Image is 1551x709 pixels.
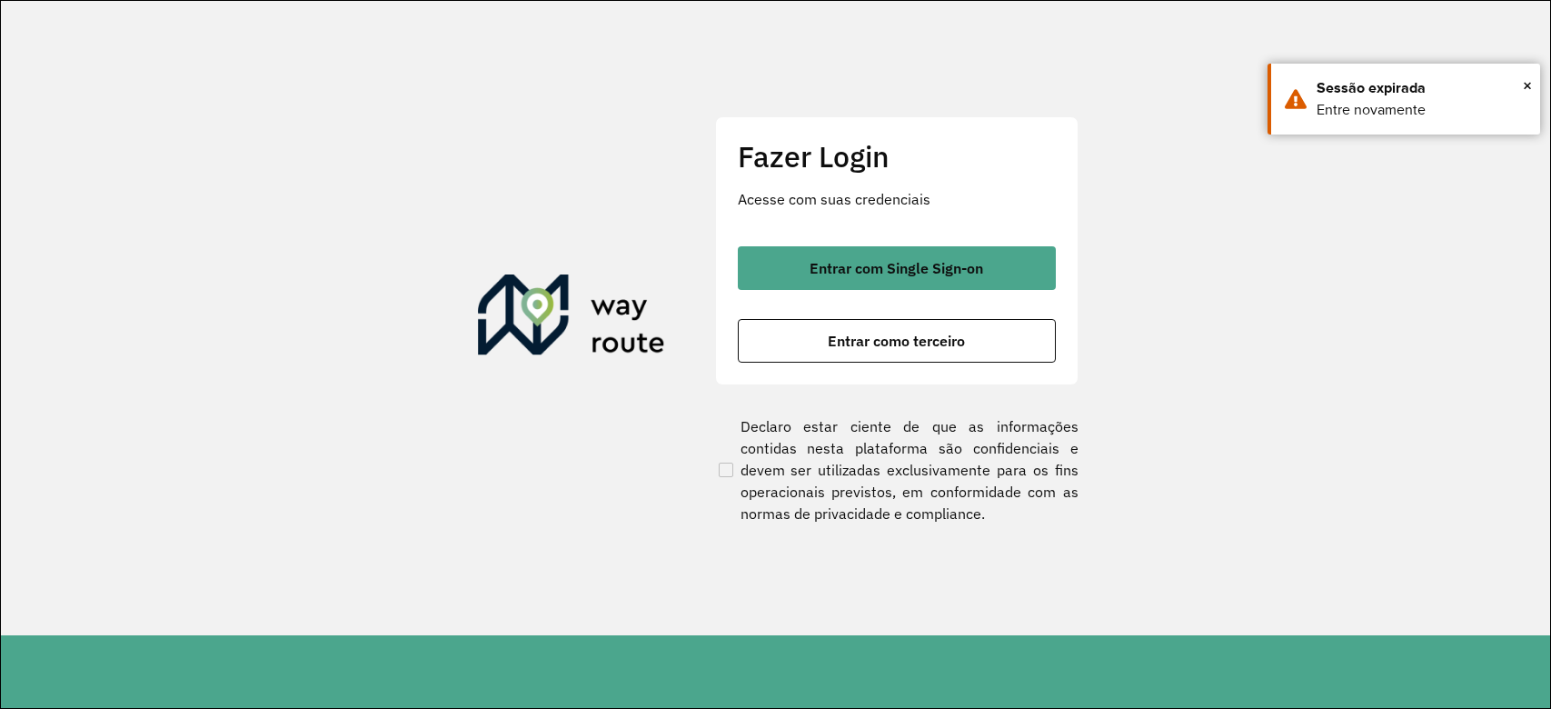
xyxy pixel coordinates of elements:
span: Entrar com Single Sign-on [810,261,983,275]
p: Acesse com suas credenciais [738,188,1056,210]
span: Entrar como terceiro [828,334,965,348]
div: Sessão expirada [1317,77,1526,99]
button: Close [1523,72,1532,99]
label: Declaro estar ciente de que as informações contidas nesta plataforma são confidenciais e devem se... [715,415,1079,524]
h2: Fazer Login [738,139,1056,174]
button: button [738,319,1056,363]
img: Roteirizador AmbevTech [478,275,665,362]
div: Entre novamente [1317,99,1526,121]
button: button [738,246,1056,290]
span: × [1523,72,1532,99]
